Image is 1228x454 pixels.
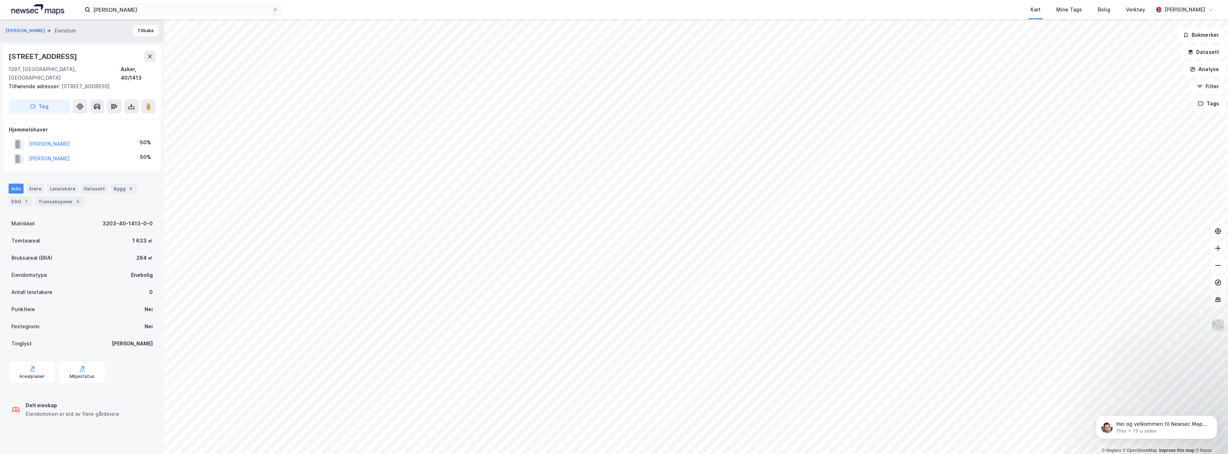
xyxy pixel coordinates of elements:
div: 1 633 ㎡ [132,236,153,245]
a: Improve this map [1159,448,1194,453]
div: Nei [145,322,153,331]
img: Z [1211,319,1225,332]
div: Mine Tags [1056,5,1082,14]
div: 5 [74,198,81,205]
div: 1 [22,198,30,205]
div: Arealplaner [19,374,45,379]
span: Tilhørende adresser: [9,83,61,89]
button: Filter [1191,79,1225,94]
div: 50% [140,153,151,161]
button: [PERSON_NAME] [6,27,46,34]
div: Punktleie [11,305,35,314]
button: Tag [9,99,70,114]
button: Analyse [1184,62,1225,76]
button: Tilbake [133,25,158,36]
div: Eiendom [55,26,76,35]
div: [PERSON_NAME] [112,339,153,348]
div: 1397, [GEOGRAPHIC_DATA], [GEOGRAPHIC_DATA] [9,65,121,82]
button: Tags [1192,96,1225,111]
div: Festegrunn [11,322,39,331]
div: [STREET_ADDRESS] [9,82,150,91]
div: 284 ㎡ [136,254,153,262]
div: 3203-40-1413-0-0 [102,219,153,228]
div: 0 [149,288,153,296]
a: Mapbox [1102,448,1121,453]
div: Tinglyst [11,339,32,348]
div: Kart [1031,5,1041,14]
input: Søk på adresse, matrikkel, gårdeiere, leietakere eller personer [90,4,272,15]
div: Eiendommen er eid av flere gårdeiere [26,410,119,418]
div: Bolig [1098,5,1110,14]
div: Enebolig [131,271,153,279]
button: Datasett [1182,45,1225,59]
div: Leietakere [47,184,78,194]
div: ESG [9,196,32,206]
div: 4 [127,185,134,192]
div: Miljøstatus [70,374,95,379]
div: Hjemmelshaver [9,125,155,134]
div: Verktøy [1126,5,1145,14]
div: Delt eieskap [26,401,119,410]
a: OpenStreetMap [1123,448,1157,453]
div: 50% [140,138,151,147]
div: Info [9,184,24,194]
div: Asker, 40/1413 [121,65,156,82]
div: Datasett [81,184,108,194]
div: [STREET_ADDRESS] [9,51,79,62]
div: Eiendomstype [11,271,47,279]
div: Eiere [26,184,44,194]
div: Bygg [111,184,137,194]
div: Nei [145,305,153,314]
iframe: Intercom notifications melding [1085,400,1228,450]
div: Transaksjoner [35,196,84,206]
button: Bokmerker [1177,28,1225,42]
div: Matrikkel [11,219,35,228]
img: logo.a4113a55bc3d86da70a041830d287a7e.svg [11,4,64,15]
div: [PERSON_NAME] [1164,5,1205,14]
div: Antall leietakere [11,288,52,296]
div: Bruksareal (BRA) [11,254,52,262]
div: Tomteareal [11,236,40,245]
